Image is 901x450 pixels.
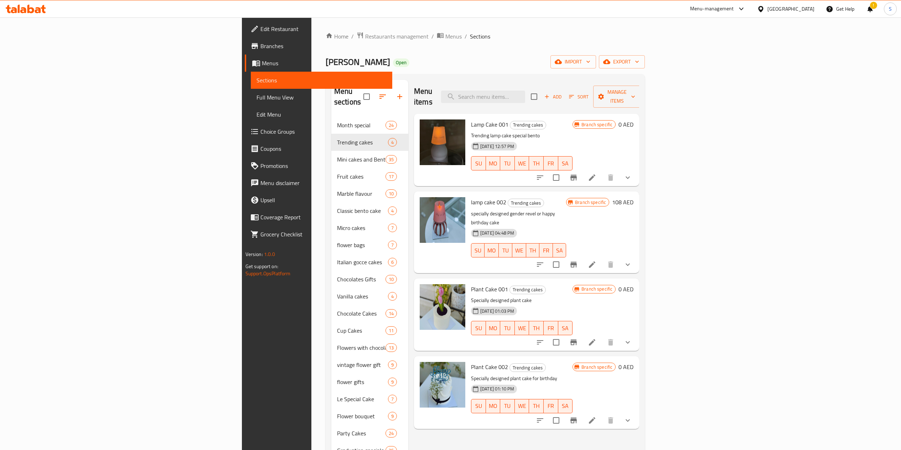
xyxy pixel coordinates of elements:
p: Specially designed plant cake for birthday [471,374,573,383]
span: Sections [470,32,490,41]
span: WE [518,401,527,411]
div: Trending cakes [509,363,546,372]
div: items [385,189,397,198]
button: MO [485,243,499,257]
span: Flower bouquet [337,412,388,420]
a: Edit Menu [251,106,392,123]
span: Plant Cake 002 [471,362,508,372]
svg: Show Choices [623,260,632,269]
a: Edit menu item [588,338,596,347]
div: items [385,121,397,129]
span: MO [489,158,498,169]
h6: 0 AED [618,284,633,294]
span: Manage items [599,88,635,106]
button: TU [500,156,515,170]
div: Menu-management [690,5,734,13]
button: Branch-specific-item [565,169,582,186]
p: specially designed gender revel or happy birthday cake [471,209,566,227]
div: Micro cakes [337,224,388,232]
div: Trending cakes [508,199,544,207]
div: items [388,292,397,301]
p: Specially designed plant cake [471,296,573,305]
div: flower bags7 [331,236,408,254]
span: WE [515,245,523,256]
div: Fruit cakes [337,172,385,181]
span: Italian gocce cakes [337,258,388,266]
span: Month special [337,121,385,129]
div: Open [393,58,409,67]
span: Sort sections [374,88,391,105]
button: Sort [567,91,590,102]
button: Branch-specific-item [565,334,582,351]
span: TH [532,323,541,333]
button: SU [471,321,486,335]
button: TH [529,399,544,413]
span: 13 [386,344,397,351]
div: Chocolates Gifts [337,275,385,283]
button: SU [471,399,486,413]
div: Trending cakes [509,286,546,294]
button: export [599,55,645,68]
li: / [465,32,467,41]
span: 4 [388,208,397,214]
div: Micro cakes7 [331,219,408,236]
span: Add item [542,91,564,102]
span: WE [518,158,527,169]
div: items [388,224,397,232]
div: items [385,309,397,318]
span: Edit Restaurant [260,25,387,33]
button: WE [515,156,529,170]
h2: Menu items [414,86,433,107]
span: SA [561,158,570,169]
button: Add section [391,88,408,105]
div: Marble flavour [337,189,385,198]
span: TH [532,158,541,169]
a: Branches [245,37,392,55]
button: FR [539,243,553,257]
img: lamp cake 002 [420,197,465,243]
img: Plant Cake 001 [420,284,465,330]
button: sort-choices [532,256,549,273]
div: items [388,206,397,215]
span: Branches [260,42,387,50]
a: Restaurants management [357,32,429,41]
span: flower bags [337,241,388,249]
span: [DATE] 12:57 PM [477,143,517,150]
span: MO [487,245,496,256]
button: sort-choices [532,412,549,429]
button: show more [619,169,636,186]
span: export [605,57,639,66]
span: Sort [569,93,589,101]
div: items [388,378,397,386]
button: FR [544,156,558,170]
span: Trending cakes [337,138,388,147]
span: [DATE] 01:10 PM [477,385,517,392]
h6: 0 AED [618,362,633,372]
button: import [550,55,596,68]
img: Plant Cake 002 [420,362,465,408]
span: 17 [386,173,397,180]
span: Le Special Cake [337,395,388,403]
span: TU [503,401,512,411]
div: items [385,172,397,181]
a: Promotions [245,157,392,174]
div: Cup Cakes11 [331,322,408,339]
span: 1.0.0 [264,250,275,259]
span: TH [532,401,541,411]
span: vintage flower gift [337,360,388,369]
div: Fruit cakes17 [331,168,408,185]
li: / [431,32,434,41]
div: Vanilla cakes4 [331,288,408,305]
span: Chocolate Cakes [337,309,385,318]
span: Get support on: [245,262,278,271]
div: items [385,275,397,283]
span: 10 [386,190,397,197]
span: Classic bento cake [337,206,388,215]
span: TU [503,323,512,333]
